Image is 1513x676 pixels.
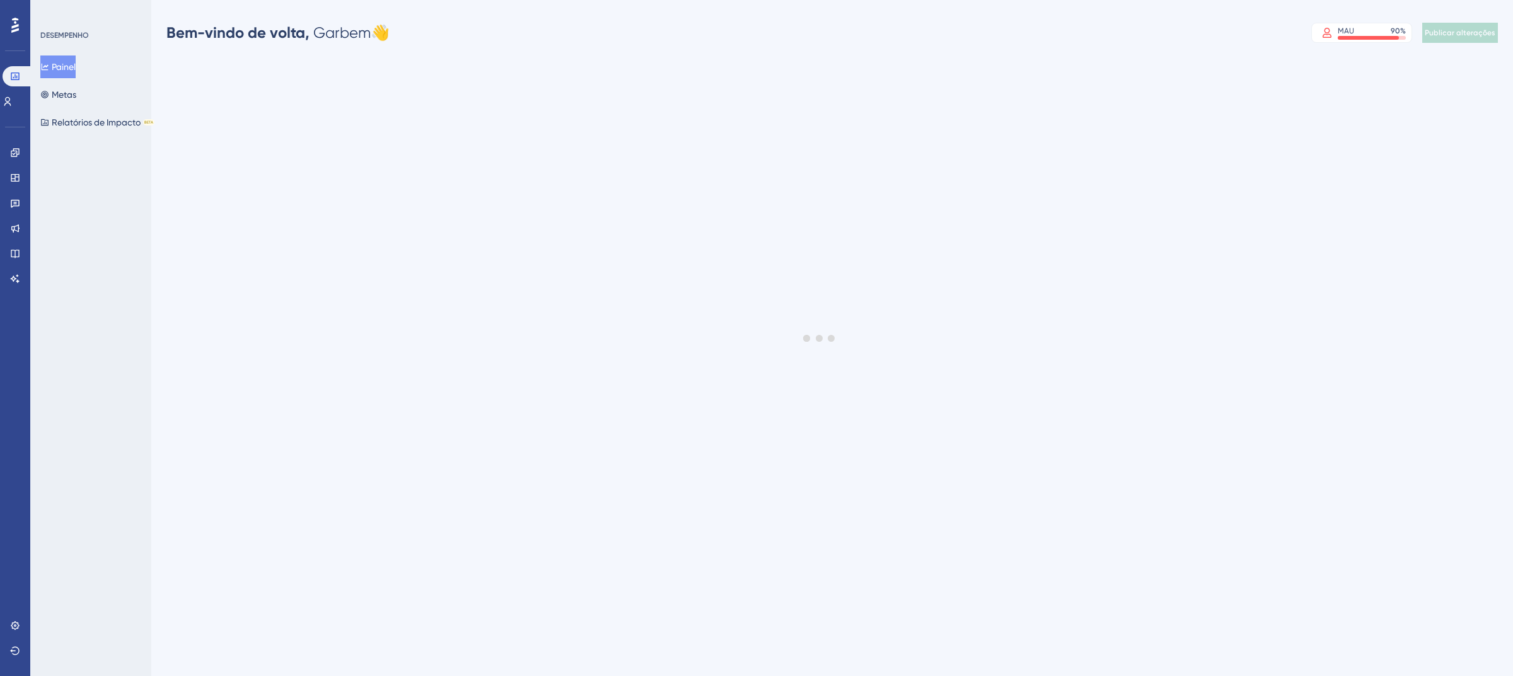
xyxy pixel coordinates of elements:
font: 90 [1391,26,1400,35]
button: Painel [40,55,76,78]
font: Garbem [313,24,371,42]
font: Metas [52,90,76,100]
font: Relatórios de Impacto [52,117,141,127]
font: Painel [52,62,76,72]
button: Publicar alterações [1422,23,1498,43]
button: Relatórios de ImpactoBETA [40,111,154,134]
font: 👋 [371,24,390,42]
font: DESEMPENHO [40,31,89,40]
font: Bem-vindo de volta, [166,23,310,42]
font: % [1400,26,1406,35]
button: Metas [40,83,76,106]
font: MAU [1338,26,1354,35]
font: Publicar alterações [1425,28,1495,37]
